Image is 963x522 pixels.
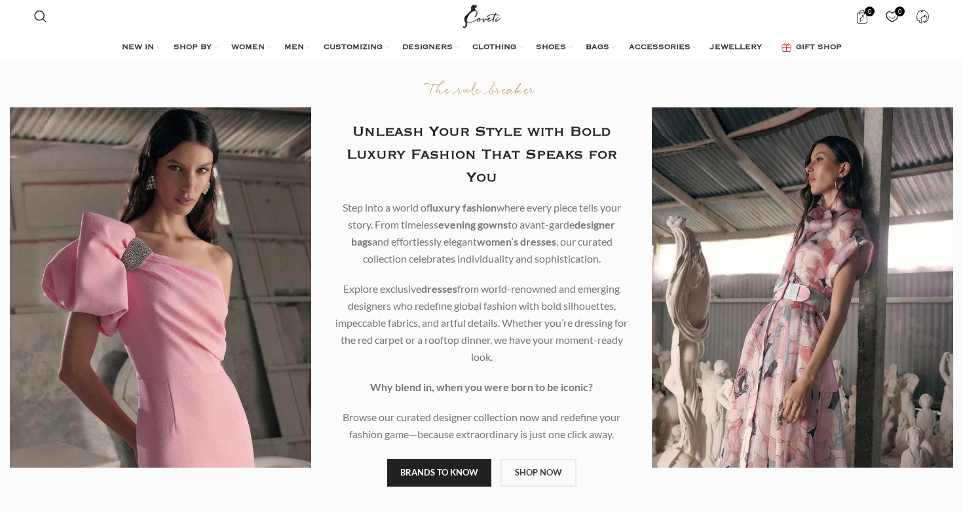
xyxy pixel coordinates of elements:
span: 0 [895,7,905,16]
p: The rule breaker [331,82,632,101]
img: GiftBag [782,43,791,52]
h2: Unleash Your Style with Bold Luxury Fashion That Speaks for You [331,121,632,189]
span: BAGS [586,43,609,53]
p: Browse our curated designer collection now and redefine your fashion game—because extraordinary i... [331,409,632,443]
a: SHOP NOW [500,459,576,487]
span: CLOTHING [472,43,516,53]
a: CUSTOMIZING [324,35,389,61]
span: NEW IN [122,43,154,53]
span: CUSTOMIZING [324,43,383,53]
a: CLOTHING [472,35,523,61]
p: Step into a world of where every piece tells your story. From timeless to avant-garde and effortl... [331,199,632,267]
b: evening gowns [438,218,508,231]
b: dresses [421,282,457,295]
a: 0 [848,3,875,29]
a: SHOP BY [174,35,218,61]
a: MEN [284,35,311,61]
span: MEN [284,43,304,53]
a: Search [28,3,54,29]
a: BAGS [586,35,616,61]
a: GIFT SHOP [782,35,842,61]
p: Explore exclusive from world-renowned and emerging designers who redefine global fashion with bol... [331,280,632,365]
b: luxury fashion [430,201,497,214]
span: GIFT SHOP [796,43,842,53]
a: BRANDS TO KNOW [387,459,491,487]
a: WOMEN [231,35,271,61]
b: designer bags [351,218,616,248]
span: WOMEN [231,43,265,53]
div: My Wishlist [878,3,905,29]
span: JEWELLERY [710,43,762,53]
a: DESIGNERS [402,35,459,61]
span: ACCESSORIES [629,43,690,53]
a: NEW IN [122,35,160,61]
span: SHOP BY [174,43,212,53]
a: JEWELLERY [710,35,768,61]
strong: Why blend in, when you were born to be iconic? [370,381,593,393]
span: SHOES [536,43,566,53]
div: Main navigation [28,35,936,61]
a: ACCESSORIES [629,35,697,61]
span: 0 [865,7,875,16]
b: women’s dresses [477,235,556,248]
span: DESIGNERS [402,43,453,53]
a: SHOES [536,35,573,61]
a: Site logo [460,10,504,21]
a: 0 [878,3,905,29]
